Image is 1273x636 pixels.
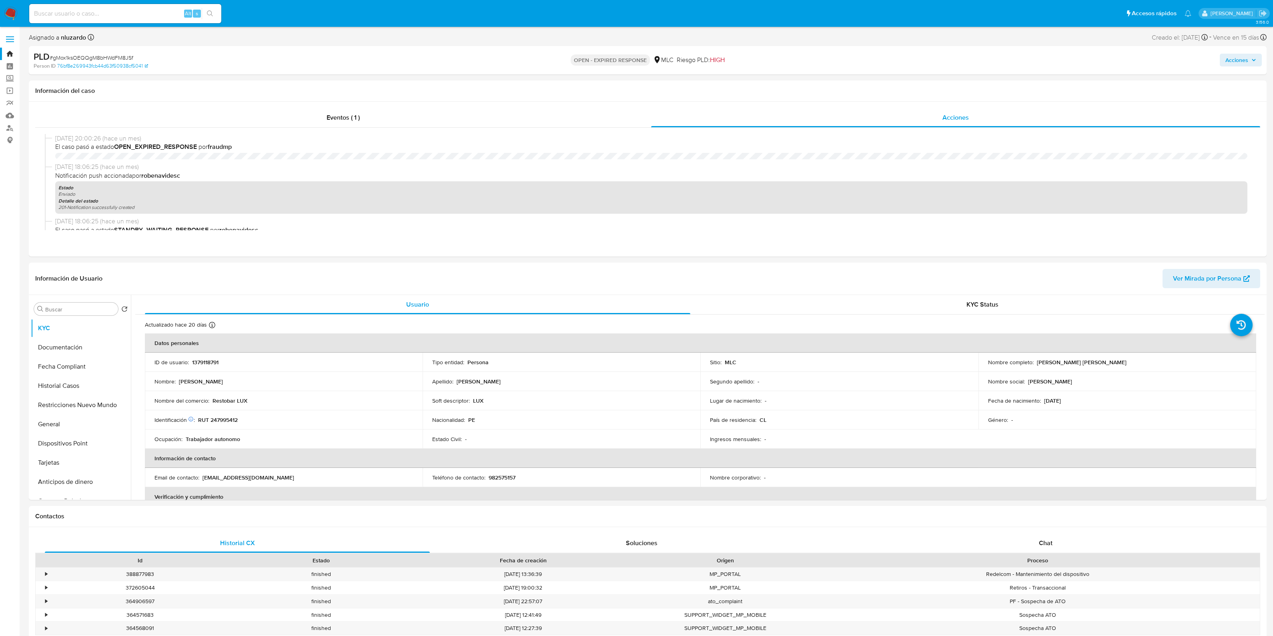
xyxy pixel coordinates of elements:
[1185,10,1191,17] a: Notificaciones
[114,142,197,151] b: OPEN_EXPIRED_RESPONSE
[816,581,1260,594] div: Retiros - Transaccional
[465,435,467,443] p: -
[1028,378,1072,385] p: [PERSON_NAME]
[186,435,240,443] p: Trabajador autonomo
[154,359,189,366] p: ID de usuario :
[31,395,131,415] button: Restricciones Nuevo Mundo
[141,171,180,180] b: robenavidesc
[34,62,56,70] b: Person ID
[121,306,128,315] button: Volver al orden por defecto
[59,33,86,42] b: nluzardo
[35,512,1260,520] h1: Contactos
[457,378,501,385] p: [PERSON_NAME]
[50,595,231,608] div: 364906597
[765,397,766,404] p: -
[179,378,223,385] p: [PERSON_NAME]
[489,474,515,481] p: 982575157
[1044,397,1061,404] p: [DATE]
[411,595,635,608] div: [DATE] 22:57:07
[432,378,453,385] p: Apellido :
[45,570,47,578] div: •
[635,622,816,635] div: SUPPORT_WIDGET_MP_MOBILE
[50,54,133,62] span: # gMox1ksOEQQgM8bHWdFM8JSf
[219,225,258,235] b: robenavidesc
[653,56,674,64] div: MLC
[29,33,86,42] span: Asignado a
[1213,33,1259,42] span: Vence en 15 días
[411,608,635,622] div: [DATE] 12:41:49
[710,435,761,443] p: Ingresos mensuales :
[411,568,635,581] div: [DATE] 13:36:39
[31,434,131,453] button: Dispositivos Point
[55,217,1247,226] span: [DATE] 18:06:25 (hace un mes)
[988,397,1041,404] p: Fecha de nacimiento :
[31,453,131,472] button: Tarjetas
[816,568,1260,581] div: Redelcom - Mantenimiento del dispositivo
[31,319,131,338] button: KYC
[58,197,98,205] b: Detalle del estado
[571,54,650,66] p: OPEN - EXPIRED RESPONSE
[58,191,75,197] i: Enviado
[31,357,131,376] button: Fecha Compliant
[821,556,1254,564] div: Proceso
[1152,32,1208,43] div: Creado el: [DATE]
[640,556,810,564] div: Origen
[635,608,816,622] div: SUPPORT_WIDGET_MP_MOBILE
[710,55,725,64] span: HIGH
[710,378,754,385] p: Segundo apellido :
[1220,54,1262,66] button: Acciones
[764,435,766,443] p: -
[55,171,1247,180] span: Notificación push accionada por
[432,359,464,366] p: Tipo entidad :
[231,568,411,581] div: finished
[1163,269,1260,288] button: Ver Mirada por Persona
[31,338,131,357] button: Documentación
[202,8,218,19] button: search-icon
[1037,359,1127,366] p: [PERSON_NAME] [PERSON_NAME]
[432,416,465,423] p: Nacionalidad :
[55,226,1247,235] span: El caso pasó a estado por
[406,300,429,309] span: Usuario
[467,359,489,366] p: Persona
[50,608,231,622] div: 364571683
[236,556,406,564] div: Estado
[764,474,766,481] p: -
[45,306,115,313] input: Buscar
[35,275,102,283] h1: Información de Usuario
[1039,538,1052,548] span: Chat
[50,622,231,635] div: 364568091
[1011,416,1013,423] p: -
[50,568,231,581] div: 388877983
[154,397,209,404] p: Nombre del comercio :
[626,538,658,548] span: Soluciones
[154,416,195,423] p: Identificación :
[58,184,73,191] b: Estado
[1209,32,1211,43] span: -
[327,113,360,122] span: Eventos ( 1 )
[473,397,483,404] p: LUX
[45,584,47,592] div: •
[55,163,1247,171] span: [DATE] 18:06:25 (hace un mes)
[710,416,756,423] p: País de residencia :
[760,416,766,423] p: CL
[114,225,208,235] b: STANDBY_WAITING_RESPONSE
[192,359,219,366] p: 1379118791
[145,449,1256,468] th: Información de contacto
[37,306,44,312] button: Buscar
[45,624,47,632] div: •
[635,568,816,581] div: MP_PORTAL
[231,581,411,594] div: finished
[411,622,635,635] div: [DATE] 12:27:39
[432,474,485,481] p: Teléfono de contacto :
[816,622,1260,635] div: Sospecha ATO
[198,416,238,423] p: RUT 247995412
[677,56,725,64] span: Riesgo PLD:
[55,142,1247,151] span: El caso pasó a estado por
[468,416,475,423] p: PE
[816,595,1260,608] div: PF - Sospecha de ATO
[31,415,131,434] button: General
[1173,269,1241,288] span: Ver Mirada por Persona
[57,62,148,70] a: 76bf8e269943fcb44d63f50938cf5041
[942,113,969,122] span: Acciones
[31,376,131,395] button: Historial Casos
